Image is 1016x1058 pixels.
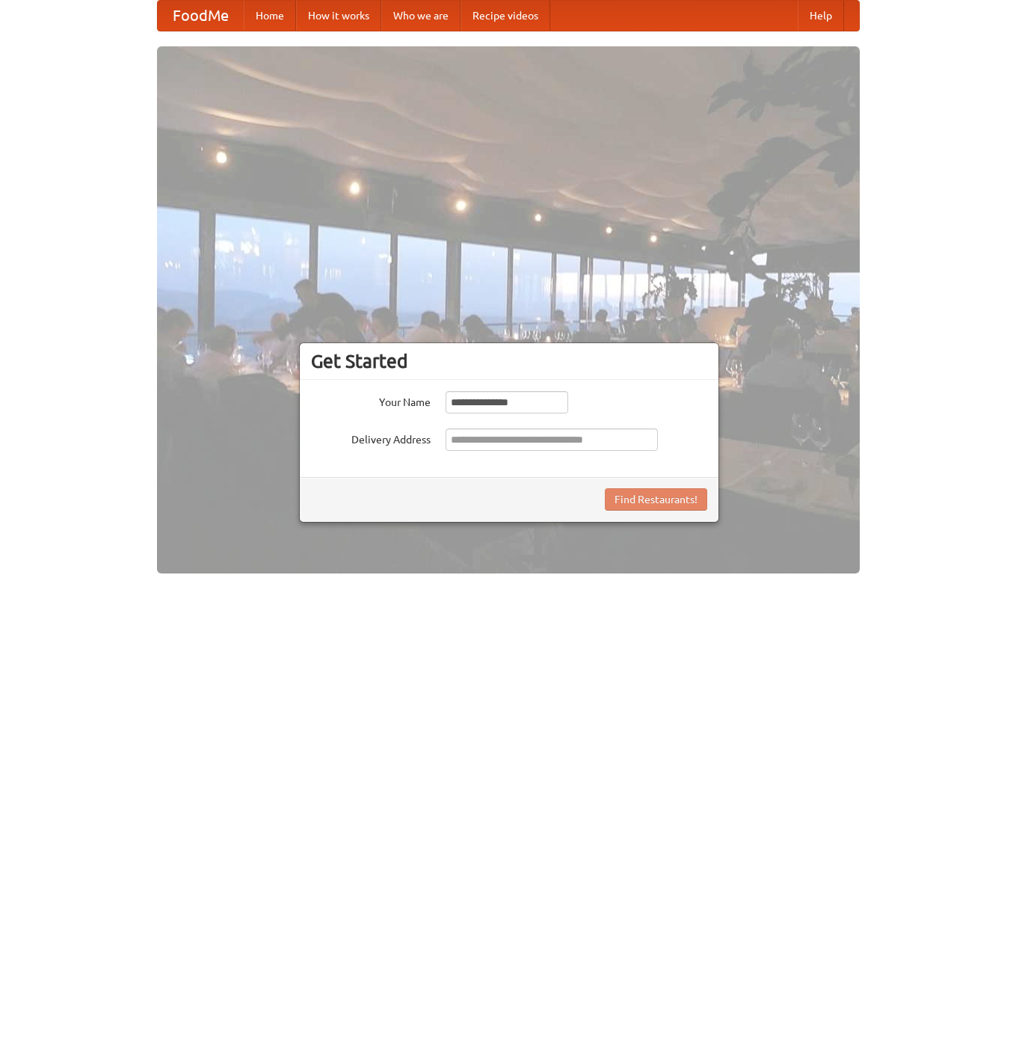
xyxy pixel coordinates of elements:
[461,1,550,31] a: Recipe videos
[296,1,381,31] a: How it works
[311,350,707,372] h3: Get Started
[244,1,296,31] a: Home
[311,391,431,410] label: Your Name
[605,488,707,511] button: Find Restaurants!
[381,1,461,31] a: Who we are
[798,1,844,31] a: Help
[158,1,244,31] a: FoodMe
[311,428,431,447] label: Delivery Address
